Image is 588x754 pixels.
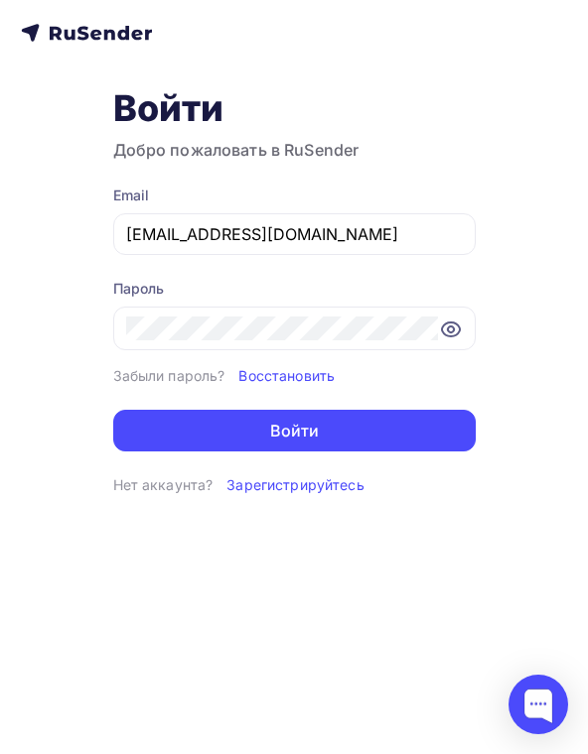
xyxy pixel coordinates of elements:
div: Нет аккаунта? [113,475,365,495]
a: Восстановить [238,366,335,386]
input: Укажите свой email [126,222,463,246]
h3: Добро пожаловать в RuSender [113,138,476,162]
button: Войти [113,410,476,451]
div: Пароль [113,279,476,299]
div: Забыли пароль? [113,366,476,386]
h1: Войти [113,86,476,130]
div: Email [113,186,476,205]
a: Зарегистрируйтесь [226,475,364,495]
